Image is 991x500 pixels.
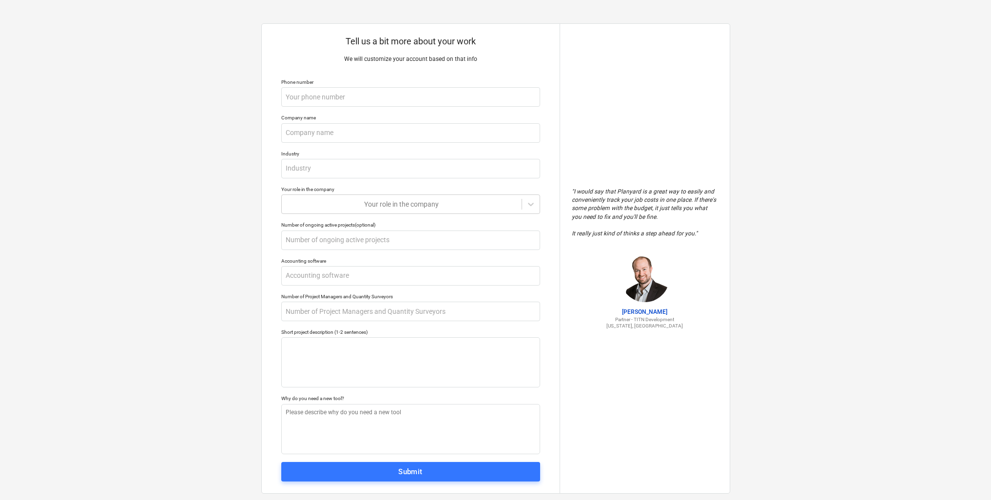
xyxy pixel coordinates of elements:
[281,222,540,228] div: Number of ongoing active projects (optional)
[281,266,540,286] input: Accounting software
[281,186,540,192] div: Your role in the company
[281,55,540,63] p: We will customize your account based on that info
[281,293,540,300] div: Number of Project Managers and Quantity Surveyors
[572,188,718,238] p: " I would say that Planyard is a great way to easily and conveniently track your job costs in one...
[942,453,991,500] iframe: Chat Widget
[398,465,423,478] div: Submit
[281,115,540,121] div: Company name
[281,87,540,107] input: Your phone number
[281,79,540,85] div: Phone number
[281,159,540,178] input: Industry
[572,316,718,323] p: Partner - TITN Development
[281,123,540,143] input: Company name
[281,36,540,47] p: Tell us a bit more about your work
[572,308,718,316] p: [PERSON_NAME]
[621,253,669,302] img: Jordan Cohen
[281,302,540,321] input: Number of Project Managers and Quantity Surveyors
[572,323,718,329] p: [US_STATE], [GEOGRAPHIC_DATA]
[281,151,540,157] div: Industry
[281,395,540,402] div: Why do you need a new tool?
[281,231,540,250] input: Number of ongoing active projects
[281,258,540,264] div: Accounting software
[281,462,540,481] button: Submit
[281,329,540,335] div: Short project description (1-2 sentences)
